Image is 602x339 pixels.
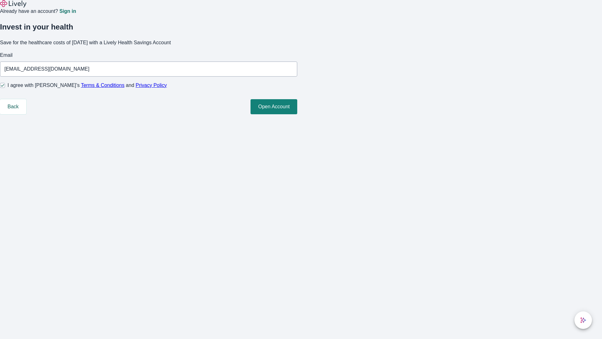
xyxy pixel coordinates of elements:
span: I agree with [PERSON_NAME]’s and [8,82,167,89]
a: Sign in [59,9,76,14]
a: Privacy Policy [136,83,167,88]
button: chat [574,311,592,329]
a: Terms & Conditions [81,83,124,88]
svg: Lively AI Assistant [580,317,586,323]
button: Open Account [251,99,297,114]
